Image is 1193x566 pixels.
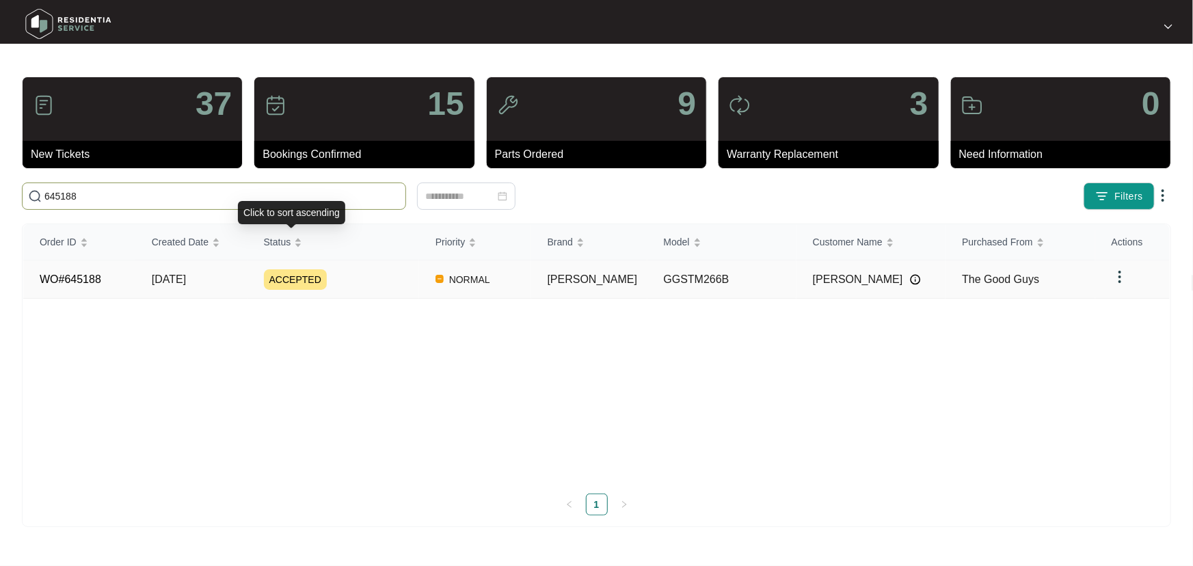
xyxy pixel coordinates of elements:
p: 0 [1142,87,1160,120]
span: Brand [548,234,573,250]
img: filter icon [1095,189,1109,203]
p: Warranty Replacement [727,146,938,163]
th: Created Date [135,224,247,260]
button: left [559,494,580,515]
th: Brand [531,224,647,260]
img: icon [729,94,751,116]
span: Order ID [40,234,77,250]
span: Customer Name [813,234,883,250]
th: Order ID [23,224,135,260]
img: icon [33,94,55,116]
span: [DATE] [152,273,186,285]
li: Next Page [613,494,635,515]
th: Actions [1095,224,1170,260]
button: right [613,494,635,515]
span: [PERSON_NAME] [548,273,638,285]
div: Click to sort ascending [238,201,345,224]
img: search-icon [28,189,42,203]
img: residentia service logo [21,3,116,44]
p: 9 [678,87,696,120]
span: Priority [435,234,466,250]
span: [PERSON_NAME] [813,271,903,288]
a: WO#645188 [40,273,101,285]
img: icon [961,94,983,116]
span: NORMAL [444,271,496,288]
p: Parts Ordered [495,146,706,163]
button: filter iconFilters [1084,183,1155,210]
span: Model [664,234,690,250]
th: Customer Name [796,224,946,260]
p: 3 [910,87,928,120]
span: Purchased From [962,234,1032,250]
th: Priority [419,224,531,260]
span: left [565,500,574,509]
img: dropdown arrow [1164,23,1172,30]
p: Need Information [959,146,1170,163]
li: 1 [586,494,608,515]
span: ACCEPTED [264,269,327,290]
span: Status [264,234,291,250]
span: The Good Guys [962,273,1039,285]
th: Status [247,224,419,260]
img: icon [265,94,286,116]
img: Info icon [910,274,921,285]
th: Purchased From [946,224,1095,260]
p: Bookings Confirmed [263,146,474,163]
p: 15 [427,87,464,120]
span: Filters [1114,189,1143,204]
th: Model [647,224,796,260]
img: dropdown arrow [1155,187,1171,204]
img: Vercel Logo [435,275,444,283]
p: New Tickets [31,146,242,163]
p: 37 [196,87,232,120]
span: Created Date [152,234,209,250]
li: Previous Page [559,494,580,515]
img: dropdown arrow [1112,269,1128,285]
input: Search by Order Id, Assignee Name, Customer Name, Brand and Model [44,189,400,204]
img: icon [497,94,519,116]
td: GGSTM266B [647,260,796,299]
span: right [620,500,628,509]
a: 1 [587,494,607,515]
